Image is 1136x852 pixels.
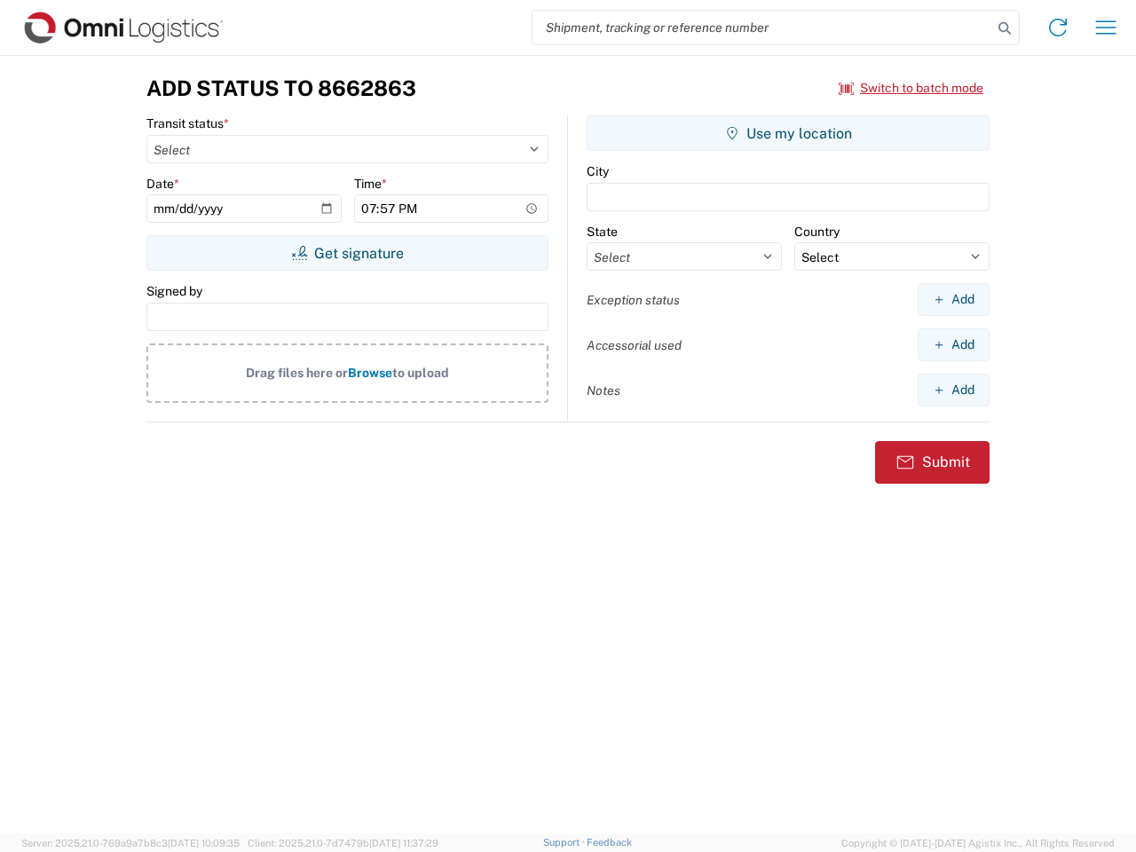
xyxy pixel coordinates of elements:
[587,224,618,240] label: State
[587,337,682,353] label: Accessorial used
[839,74,983,103] button: Switch to batch mode
[146,176,179,192] label: Date
[146,235,548,271] button: Get signature
[532,11,992,44] input: Shipment, tracking or reference number
[248,838,438,848] span: Client: 2025.21.0-7d7479b
[354,176,387,192] label: Time
[875,441,990,484] button: Submit
[587,383,620,398] label: Notes
[146,283,202,299] label: Signed by
[587,292,680,308] label: Exception status
[392,366,449,380] span: to upload
[587,163,609,179] label: City
[168,838,240,848] span: [DATE] 10:09:35
[918,374,990,406] button: Add
[348,366,392,380] span: Browse
[918,283,990,316] button: Add
[146,115,229,131] label: Transit status
[841,835,1115,851] span: Copyright © [DATE]-[DATE] Agistix Inc., All Rights Reserved
[21,838,240,848] span: Server: 2025.21.0-769a9a7b8c3
[587,837,632,848] a: Feedback
[543,837,588,848] a: Support
[794,224,840,240] label: Country
[918,328,990,361] button: Add
[246,366,348,380] span: Drag files here or
[369,838,438,848] span: [DATE] 11:37:29
[146,75,416,101] h3: Add Status to 8662863
[587,115,990,151] button: Use my location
